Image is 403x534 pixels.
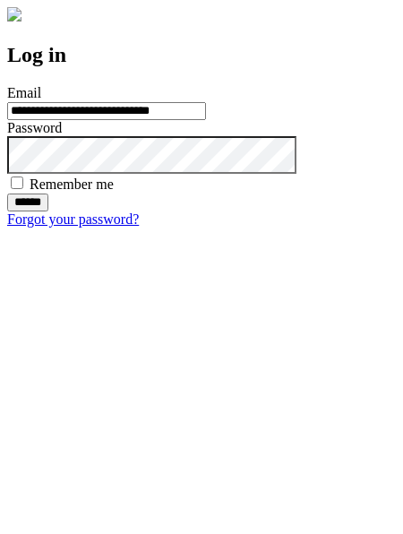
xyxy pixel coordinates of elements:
[7,211,139,227] a: Forgot your password?
[7,43,396,67] h2: Log in
[7,120,62,135] label: Password
[7,7,21,22] img: logo-4e3dc11c47720685a147b03b5a06dd966a58ff35d612b21f08c02c0306f2b779.png
[30,177,114,192] label: Remember me
[7,85,41,100] label: Email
